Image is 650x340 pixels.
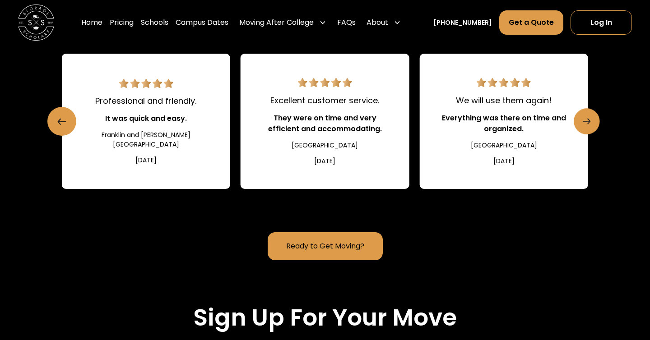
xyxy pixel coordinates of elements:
a: Campus Dates [176,10,228,35]
h2: Sign Up For Your Move [193,303,457,331]
a: Log In [571,10,632,35]
div: 3 / 22 [420,54,588,189]
div: About [363,10,404,35]
div: [GEOGRAPHIC_DATA] [471,141,537,150]
div: Moving After College [236,10,330,35]
a: 5 star review.Professional and friendly.It was quick and easy.Franklin and [PERSON_NAME][GEOGRAPH... [62,54,230,189]
div: [DATE] [314,156,335,166]
div: About [367,17,388,28]
a: [PHONE_NUMBER] [433,18,492,28]
a: 5 star review.We will use them again!Everything was there on time and organized.[GEOGRAPHIC_DATA]... [420,54,588,189]
div: Everything was there on time and organized. [441,113,566,134]
img: 5 star review. [119,79,173,88]
img: 5 star review. [298,78,352,87]
div: [DATE] [135,156,157,165]
div: [DATE] [493,156,515,166]
div: Moving After College [239,17,314,28]
a: 5 star review.Excellent customer service.They were on time and very efficient and accommodating.[... [241,54,409,189]
img: 5 star review. [477,78,531,87]
a: Previous slide [47,107,76,136]
div: [GEOGRAPHIC_DATA] [292,141,358,150]
div: It was quick and easy. [105,113,187,124]
div: Professional and friendly. [95,95,196,107]
div: We will use them again! [456,94,552,106]
a: Home [81,10,102,35]
img: Storage Scholars main logo [18,5,54,41]
div: 1 / 22 [62,54,230,189]
div: 2 / 22 [241,54,409,189]
div: Excellent customer service. [270,94,379,106]
a: Pricing [110,10,134,35]
div: They were on time and very efficient and accommodating. [262,113,387,134]
a: home [18,5,54,41]
a: Schools [141,10,168,35]
a: Next slide [574,108,600,134]
a: Ready to Get Moving? [268,232,383,260]
a: FAQs [337,10,356,35]
a: Get a Quote [499,10,563,35]
div: Franklin and [PERSON_NAME][GEOGRAPHIC_DATA] [84,130,209,149]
